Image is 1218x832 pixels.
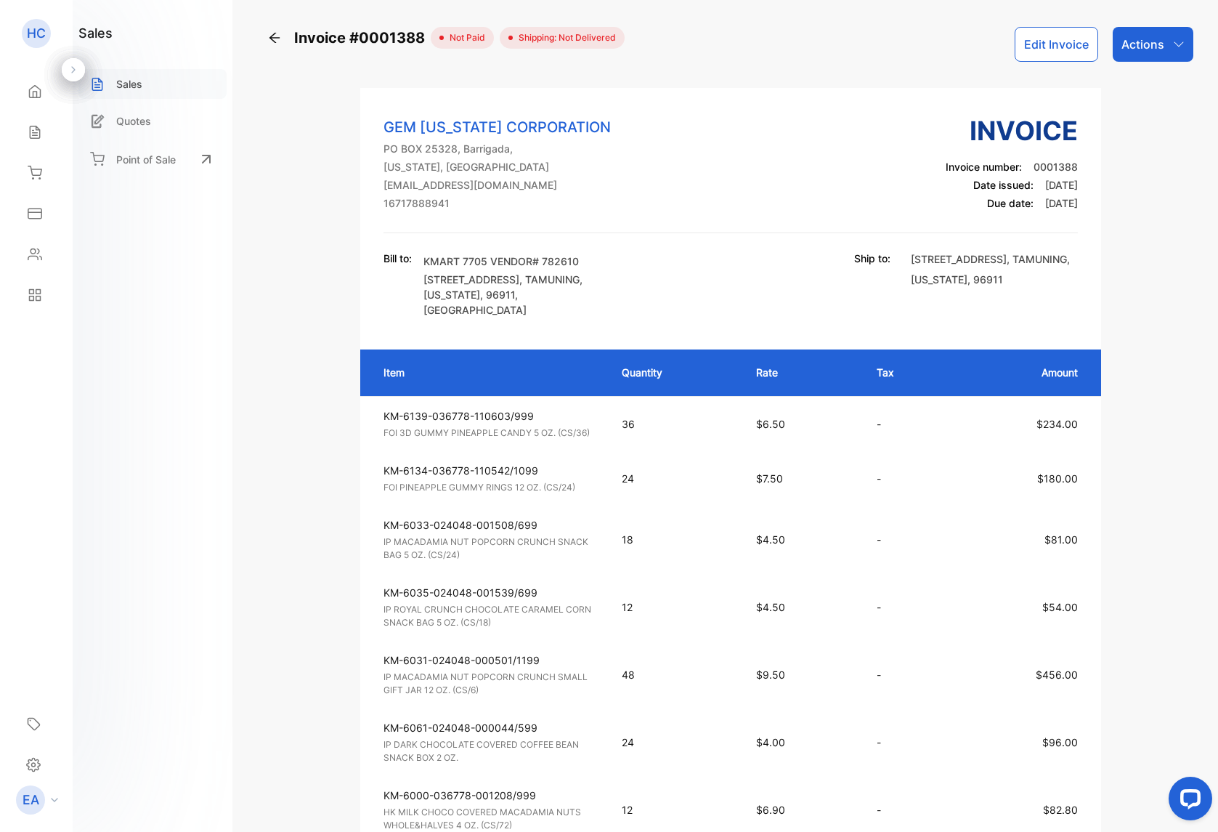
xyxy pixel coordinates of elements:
p: IP MACADAMIA NUT POPCORN CRUNCH SNACK BAG 5 OZ. (CS/24) [383,536,596,562]
span: Invoice number: [946,161,1022,173]
span: , 96911 [480,288,515,301]
p: - [877,599,938,615]
span: , 96911 [967,273,1003,286]
p: KM-6139-036778-110603/999 [383,408,596,424]
p: Tax [877,365,938,380]
p: HC [27,24,46,43]
span: [DATE] [1045,197,1078,209]
p: [EMAIL_ADDRESS][DOMAIN_NAME] [383,177,611,193]
span: [DATE] [1045,179,1078,191]
span: Due date: [987,197,1034,209]
p: Ship to: [854,251,890,266]
p: FOI PINEAPPLE GUMMY RINGS 12 OZ. (CS/24) [383,481,596,494]
p: Sales [116,76,142,92]
span: not paid [444,31,485,44]
button: Actions [1113,27,1193,62]
p: GEM [US_STATE] CORPORATION [383,116,611,138]
p: - [877,735,938,750]
a: Quotes [78,106,227,136]
h1: sales [78,23,113,43]
p: Quotes [116,113,151,129]
p: HK MILK CHOCO COVERED MACADAMIA NUTS WHOLE&HALVES 4 OZ. (CS/72) [383,806,596,832]
p: PO BOX 25328, Barrigada, [383,141,611,156]
p: 18 [622,532,727,547]
a: Sales [78,69,227,99]
span: Shipping: Not Delivered [513,31,616,44]
p: EA [23,791,39,809]
p: Item [383,365,593,380]
p: Actions [1121,36,1164,53]
p: KM-6134-036778-110542/1099 [383,463,596,478]
span: $6.90 [756,804,785,816]
span: $180.00 [1037,472,1078,485]
span: $456.00 [1036,669,1078,681]
p: - [877,471,938,486]
span: $82.80 [1043,804,1078,816]
p: KMART 7705 VENDOR# 782610 [423,254,590,269]
p: FOI 3D GUMMY PINEAPPLE CANDY 5 OZ. (CS/36) [383,427,596,440]
p: Rate [756,365,848,380]
a: Point of Sale [78,143,227,175]
p: Amount [967,365,1078,380]
span: $54.00 [1042,601,1078,613]
p: IP DARK CHOCOLATE COVERED COFFEE BEAN SNACK BOX 2 OZ. [383,738,596,764]
span: $4.50 [756,533,785,546]
iframe: LiveChat chat widget [1157,771,1218,832]
span: , TAMUNING [1007,253,1067,265]
p: KM-6035-024048-001539/699 [383,585,596,600]
p: KM-6061-024048-000044/599 [383,720,596,735]
h3: Invoice [946,111,1078,150]
span: Date issued: [973,179,1034,191]
p: 24 [622,735,727,750]
span: $7.50 [756,472,783,485]
span: $234.00 [1036,418,1078,430]
span: $6.50 [756,418,785,430]
button: Edit Invoice [1015,27,1098,62]
p: Bill to: [383,251,412,266]
p: 48 [622,667,727,682]
p: Quantity [622,365,727,380]
p: KM-6000-036778-001208/999 [383,788,596,803]
span: Invoice #0001388 [294,27,431,49]
p: KM-6031-024048-000501/1199 [383,653,596,668]
span: $9.50 [756,669,785,681]
span: , TAMUNING [519,273,580,286]
span: [STREET_ADDRESS] [423,273,519,286]
p: Point of Sale [116,152,176,167]
p: 36 [622,416,727,432]
span: [STREET_ADDRESS] [911,253,1007,265]
span: $81.00 [1044,533,1078,546]
p: KM-6033-024048-001508/699 [383,517,596,533]
p: [US_STATE], [GEOGRAPHIC_DATA] [383,159,611,174]
p: IP MACADAMIA NUT POPCORN CRUNCH SMALL GIFT JAR 12 OZ. (CS/6) [383,671,596,697]
span: $4.50 [756,601,785,613]
p: IP ROYAL CRUNCH CHOCOLATE CARAMEL CORN SNACK BAG 5 OZ. (CS/18) [383,603,596,629]
p: 24 [622,471,727,486]
p: - [877,667,938,682]
p: - [877,532,938,547]
p: 12 [622,802,727,817]
p: 12 [622,599,727,615]
p: - [877,416,938,432]
span: $4.00 [756,736,785,748]
span: $96.00 [1042,736,1078,748]
p: 16717888941 [383,195,611,211]
p: - [877,802,938,817]
span: 0001388 [1034,161,1078,173]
